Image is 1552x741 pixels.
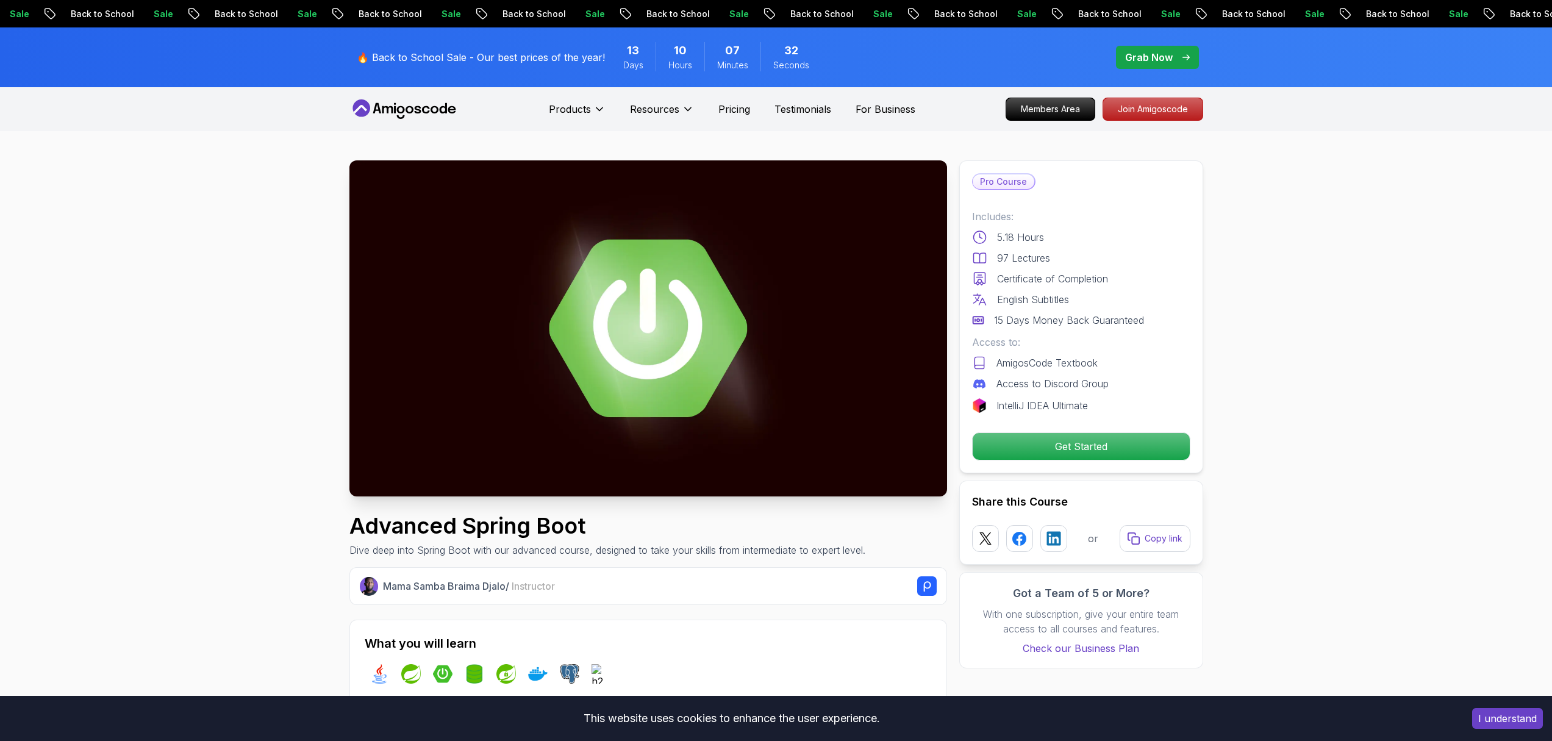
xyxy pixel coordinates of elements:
[668,59,692,71] span: Hours
[994,313,1144,328] p: 15 Days Money Back Guaranteed
[349,160,947,496] img: advanced-spring-boot_thumbnail
[549,102,591,116] p: Products
[972,398,987,413] img: jetbrains logo
[433,664,452,684] img: spring-boot logo
[1066,8,1149,20] p: Back to School
[972,641,1190,656] a: Check our Business Plan
[973,433,1190,460] p: Get Started
[549,102,606,126] button: Products
[972,335,1190,349] p: Access to:
[725,42,740,59] span: 7 Minutes
[141,8,181,20] p: Sale
[512,580,555,592] span: Instructor
[972,585,1190,602] h3: Got a Team of 5 or More?
[1103,98,1203,121] a: Join Amigoscode
[357,50,605,65] p: 🔥 Back to School Sale - Our best prices of the year!
[1437,8,1476,20] p: Sale
[996,356,1098,370] p: AmigosCode Textbook
[972,432,1190,460] button: Get Started
[1472,708,1543,729] button: Accept cookies
[973,174,1034,189] p: Pro Course
[346,8,429,20] p: Back to School
[1005,8,1044,20] p: Sale
[634,8,717,20] p: Back to School
[465,664,484,684] img: spring-data-jpa logo
[1006,98,1095,121] a: Members Area
[997,251,1050,265] p: 97 Lectures
[1006,98,1095,120] p: Members Area
[360,577,379,596] img: Nelson Djalo
[1088,531,1098,546] p: or
[592,664,611,684] img: h2 logo
[349,514,865,538] h1: Advanced Spring Boot
[630,102,679,116] p: Resources
[997,292,1069,307] p: English Subtitles
[560,664,579,684] img: postgres logo
[365,635,932,652] h2: What you will learn
[573,8,612,20] p: Sale
[996,398,1088,413] p: IntelliJ IDEA Ultimate
[349,543,865,557] p: Dive deep into Spring Boot with our advanced course, designed to take your skills from intermedia...
[997,230,1044,245] p: 5.18 Hours
[202,8,285,20] p: Back to School
[1120,525,1190,552] button: Copy link
[429,8,468,20] p: Sale
[718,102,750,116] a: Pricing
[861,8,900,20] p: Sale
[674,42,687,59] span: 10 Hours
[972,493,1190,510] h2: Share this Course
[401,664,421,684] img: spring logo
[370,664,389,684] img: java logo
[778,8,861,20] p: Back to School
[1103,98,1203,120] p: Join Amigoscode
[285,8,324,20] p: Sale
[630,102,694,126] button: Resources
[922,8,1005,20] p: Back to School
[997,271,1108,286] p: Certificate of Completion
[1145,532,1182,545] p: Copy link
[717,59,748,71] span: Minutes
[528,664,548,684] img: docker logo
[717,8,756,20] p: Sale
[623,59,643,71] span: Days
[972,209,1190,224] p: Includes:
[9,705,1454,732] div: This website uses cookies to enhance the user experience.
[1293,8,1332,20] p: Sale
[972,607,1190,636] p: With one subscription, give your entire team access to all courses and features.
[1125,50,1173,65] p: Grab Now
[774,102,831,116] a: Testimonials
[1149,8,1188,20] p: Sale
[490,8,573,20] p: Back to School
[773,59,809,71] span: Seconds
[59,8,141,20] p: Back to School
[383,579,555,593] p: Mama Samba Braima Djalo /
[856,102,915,116] a: For Business
[1354,8,1437,20] p: Back to School
[1210,8,1293,20] p: Back to School
[784,42,798,59] span: 32 Seconds
[496,664,516,684] img: spring-security logo
[627,42,639,59] span: 13 Days
[996,376,1109,391] p: Access to Discord Group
